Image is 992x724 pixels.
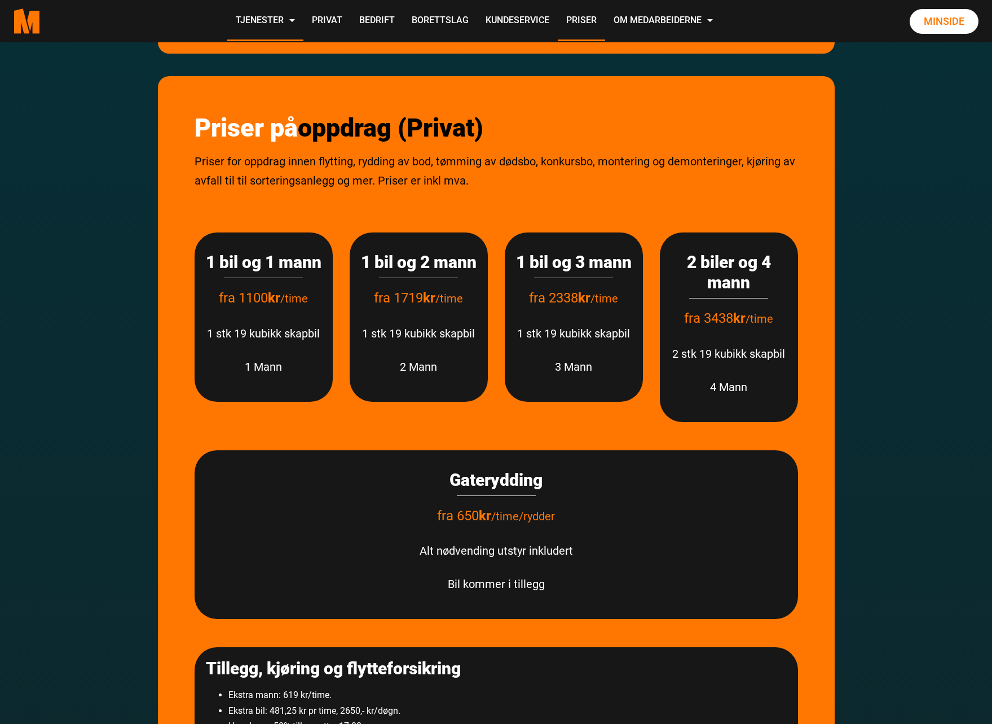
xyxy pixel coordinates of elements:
[578,290,590,306] strong: kr
[437,508,491,524] span: fra 650
[227,1,303,41] a: Tjenester
[206,574,787,594] p: Bil kommer i tillegg
[733,310,746,326] strong: kr
[491,510,555,523] span: /time/rydder
[558,1,605,41] a: Priser
[280,292,308,305] span: /time
[206,252,321,273] h3: 1 bil og 1 mann
[671,344,787,363] p: 2 stk 19 kubikk skapbil
[206,357,321,376] p: 1 Mann
[206,324,321,343] p: 1 stk 19 kubikk skapbil
[219,290,280,306] span: fra 1100
[403,1,477,41] a: Borettslag
[435,292,463,305] span: /time
[590,292,618,305] span: /time
[605,1,721,41] a: Om Medarbeiderne
[195,113,798,143] h2: Priser på
[303,1,351,41] a: Privat
[671,252,787,293] h3: 2 biler og 4 mann
[361,252,477,273] h3: 1 bil og 2 mann
[516,357,632,376] p: 3 Mann
[228,687,787,703] li: Ekstra mann: 619 kr/time.
[298,113,483,143] span: oppdrag (Privat)
[228,703,787,718] li: Ekstra bil: 481,25 kr pr time, 2650,- kr/døgn.
[268,290,280,306] strong: kr
[684,310,746,326] span: fra 3438
[206,470,787,490] h3: Gaterydding
[516,324,632,343] p: 1 stk 19 kubikk skapbil
[671,378,787,397] p: 4 Mann
[477,1,558,41] a: Kundeservice
[206,541,787,560] p: Alt nødvending utstyr inkludert
[351,1,403,41] a: Bedrift
[910,9,978,34] a: Minside
[423,290,435,306] strong: kr
[746,312,773,326] span: /time
[206,659,787,679] p: Tillegg, kjøring og flytteforsikring
[479,508,491,524] strong: kr
[195,155,795,187] span: Priser for oppdrag innen flytting, rydding av bod, tømming av dødsbo, konkursbo, montering og dem...
[374,290,435,306] span: fra 1719
[361,357,477,376] p: 2 Mann
[516,252,632,273] h3: 1 bil og 3 mann
[529,290,590,306] span: fra 2338
[361,324,477,343] p: 1 stk 19 kubikk skapbil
